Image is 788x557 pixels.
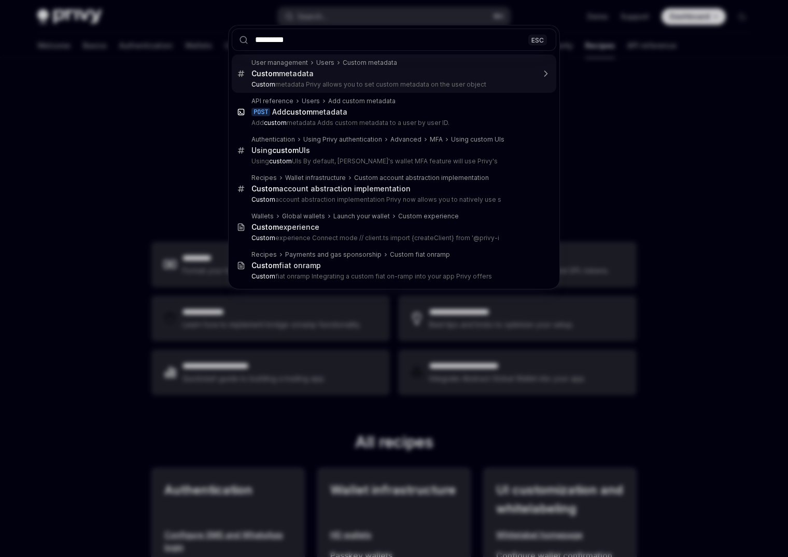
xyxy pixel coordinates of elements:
[272,146,299,155] b: custom
[251,146,310,155] div: Using UIs
[303,135,382,144] div: Using Privy authentication
[251,59,308,67] div: User management
[528,34,547,45] div: ESC
[264,119,287,127] b: custom
[302,97,320,105] div: Users
[251,272,275,280] b: Custom
[282,212,325,220] div: Global wallets
[251,222,319,232] div: experience
[354,174,489,182] div: Custom account abstraction implementation
[333,212,390,220] div: Launch your wallet
[251,80,275,88] b: Custom
[272,107,347,117] div: Add metadata
[251,196,275,203] b: Custom
[251,80,534,89] p: metadata Privy allows you to set custom metadata on the user object
[251,222,279,231] b: Custom
[251,272,534,281] p: fiat onramp Integrating a custom fiat on-ramp into your app Privy offers
[343,59,397,67] div: Custom metadata
[390,250,450,259] div: Custom fiat onramp
[251,97,293,105] div: API reference
[251,69,279,78] b: Custom
[251,261,279,270] b: Custom
[269,157,292,165] b: custom
[251,69,314,78] div: metadata
[251,196,534,204] p: account abstraction implementation Privy now allows you to natively use s
[251,212,274,220] div: Wallets
[251,250,277,259] div: Recipes
[251,184,411,193] div: account abstraction implementation
[451,135,504,144] div: Using custom UIs
[251,261,321,270] div: fiat onramp
[285,174,346,182] div: Wallet infrastructure
[251,135,295,144] div: Authentication
[251,119,534,127] p: Add metadata Adds custom metadata to a user by user ID.
[251,174,277,182] div: Recipes
[286,107,313,116] b: custom
[316,59,334,67] div: Users
[285,250,382,259] div: Payments and gas sponsorship
[328,97,396,105] div: Add custom metadata
[251,234,275,242] b: Custom
[430,135,443,144] div: MFA
[251,157,534,165] p: Using UIs By default, [PERSON_NAME]'s wallet MFA feature will use Privy's
[390,135,421,144] div: Advanced
[398,212,459,220] div: Custom experience
[251,234,534,242] p: experience Connect mode // client.ts import {createClient} from '@privy-i
[251,108,270,116] div: POST
[251,184,279,193] b: Custom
